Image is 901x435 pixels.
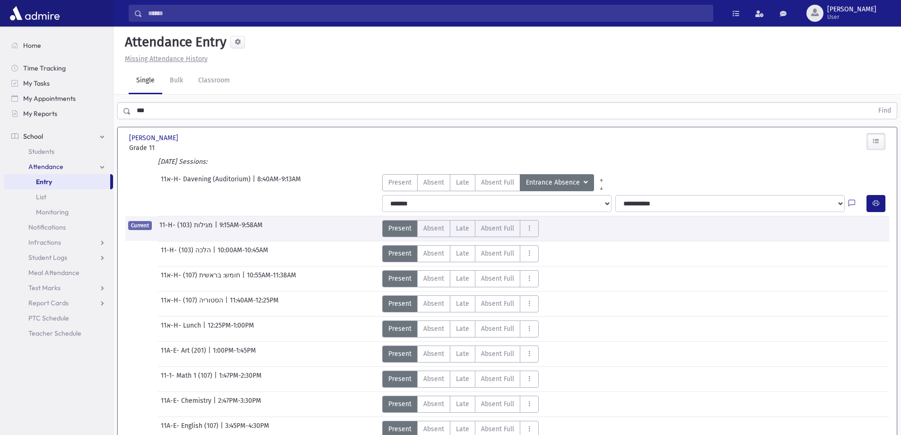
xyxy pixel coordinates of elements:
span: Absent Full [481,374,514,384]
span: 2:47PM-3:30PM [218,396,261,413]
span: Present [388,249,411,258]
div: AttTypes [382,245,539,262]
div: AttTypes [382,320,539,337]
a: Report Cards [4,295,113,311]
div: AttTypes [382,346,539,363]
a: Monitoring [4,204,113,220]
span: PTC Schedule [28,314,69,322]
a: Home [4,38,113,53]
span: Present [388,299,411,309]
span: Present [388,324,411,334]
div: AttTypes [382,295,539,312]
span: 11A-E- Chemistry [161,396,213,413]
span: Absent Full [481,223,514,233]
span: User [827,13,876,21]
a: Meal Attendance [4,265,113,280]
span: | [215,220,219,237]
a: Infractions [4,235,113,250]
span: Time Tracking [23,64,66,72]
span: Absent Full [481,349,514,359]
a: Notifications [4,220,113,235]
span: [PERSON_NAME] [129,133,180,143]
span: Report Cards [28,299,69,307]
span: Meal Attendance [28,268,79,277]
span: | [214,371,219,388]
span: 12:25PM-1:00PM [208,320,254,337]
a: Single [129,68,162,94]
a: Student Logs [4,250,113,265]
span: Absent [423,349,444,359]
span: Absent Full [481,178,514,187]
span: Infractions [28,238,61,247]
span: Late [456,178,469,187]
span: Students [28,147,54,156]
span: My Reports [23,109,57,118]
span: 11A-E- Art (201) [161,346,208,363]
span: Absent Full [481,324,514,334]
div: AttTypes [382,220,539,237]
span: 1:47PM-2:30PM [219,371,262,388]
span: Present [388,349,411,359]
span: 10:00AM-10:45AM [218,245,268,262]
span: Absent Full [481,274,514,284]
span: | [225,295,230,312]
span: 9:15AM-9:58AM [219,220,262,237]
span: 8:40AM-9:13AM [257,174,301,191]
span: Current [128,221,152,230]
span: Attendance [28,162,63,171]
span: 11-H- הלכה (103) [161,245,213,262]
a: Missing Attendance History [121,55,208,63]
span: School [23,132,43,141]
span: | [203,320,208,337]
span: Present [388,274,411,284]
span: Absent [423,249,444,258]
span: Late [456,299,469,309]
span: Test Marks [28,284,61,292]
a: My Tasks [4,76,113,91]
a: Attendance [4,159,113,174]
a: Students [4,144,113,159]
h5: Attendance Entry [121,34,227,50]
span: Absent Full [481,249,514,258]
div: AttTypes [382,270,539,287]
span: Late [456,399,469,409]
span: [PERSON_NAME] [827,6,876,13]
div: AttTypes [382,371,539,388]
span: 10:55AM-11:38AM [247,270,296,287]
span: Present [388,399,411,409]
span: Home [23,41,41,50]
span: Entrance Absence [526,178,582,188]
span: Late [456,374,469,384]
span: | [213,396,218,413]
span: | [208,346,213,363]
a: Entry [4,174,110,189]
a: PTC Schedule [4,311,113,326]
span: Absent [423,399,444,409]
span: Present [388,178,411,187]
span: Absent [423,178,444,187]
span: Present [388,374,411,384]
img: AdmirePro [8,4,62,23]
span: Late [456,424,469,434]
span: Teacher Schedule [28,329,81,337]
a: Teacher Schedule [4,326,113,341]
span: Grade 11 [129,143,247,153]
a: Bulk [162,68,191,94]
span: Absent Full [481,299,514,309]
span: 11א-H- הסטוריה (107) [161,295,225,312]
span: Late [456,249,469,258]
span: 11:40AM-12:25PM [230,295,279,312]
span: Absent [423,424,444,434]
span: Monitoring [36,208,69,216]
span: | [213,245,218,262]
span: Entry [36,178,52,186]
span: Present [388,424,411,434]
span: Late [456,349,469,359]
div: AttTypes [382,174,609,191]
span: | [253,174,257,191]
span: Absent Full [481,399,514,409]
span: Late [456,274,469,284]
span: 11-1- Math 1 (107) [161,371,214,388]
span: 11א-H- חומש: בראשית (107) [161,270,242,287]
input: Search [142,5,713,22]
